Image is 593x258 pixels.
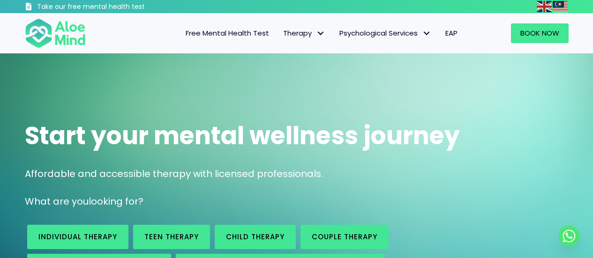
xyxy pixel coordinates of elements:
a: EAP [438,23,465,43]
a: Book Now [511,23,569,43]
a: Whatsapp [559,226,579,246]
span: Teen Therapy [144,232,199,242]
a: English [537,1,553,12]
a: Psychological ServicesPsychological Services: submenu [332,23,438,43]
span: Child Therapy [226,232,285,242]
img: Aloe mind Logo [25,18,86,49]
p: Affordable and accessible therapy with licensed professionals. [25,167,569,181]
span: Free Mental Health Test [186,28,269,38]
a: Take our free mental health test [25,2,195,13]
span: looking for? [89,195,143,208]
a: Malay [553,1,569,12]
a: Child Therapy [215,225,296,249]
span: What are you [25,195,89,208]
span: Therapy [283,28,325,38]
nav: Menu [98,23,465,43]
img: en [537,1,552,12]
span: EAP [445,28,458,38]
span: Psychological Services [339,28,431,38]
span: Couple therapy [312,232,377,242]
img: ms [553,1,568,12]
span: Therapy: submenu [314,27,328,40]
span: Individual therapy [38,232,117,242]
h3: Take our free mental health test [37,2,195,12]
span: Psychological Services: submenu [420,27,434,40]
span: Start your mental wellness journey [25,118,460,153]
span: Book Now [520,28,559,38]
a: Teen Therapy [133,225,210,249]
a: Individual therapy [27,225,128,249]
a: Couple therapy [300,225,389,249]
a: TherapyTherapy: submenu [276,23,332,43]
a: Free Mental Health Test [179,23,276,43]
